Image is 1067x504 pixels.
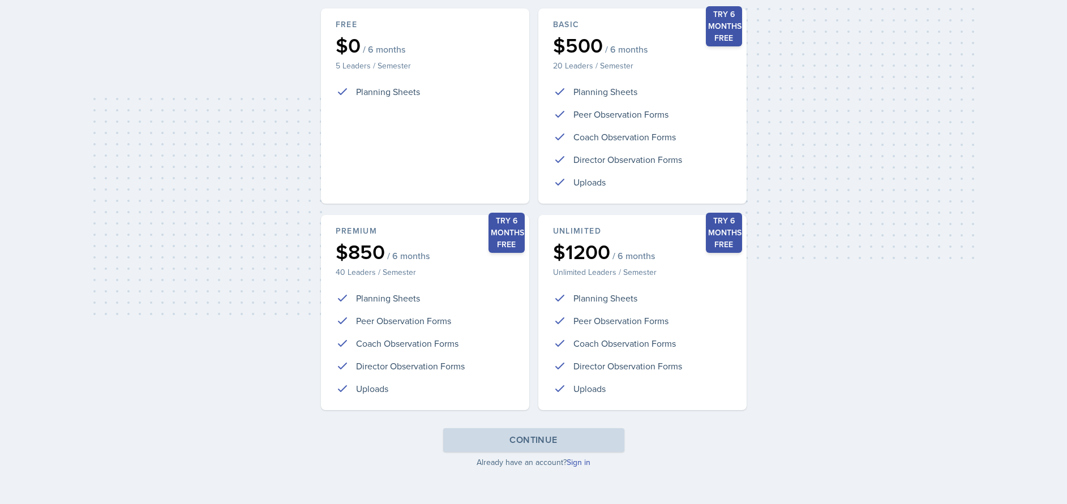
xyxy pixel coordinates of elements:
[573,337,676,350] p: Coach Observation Forms
[553,242,732,262] div: $1200
[553,225,732,237] div: Unlimited
[509,433,557,447] div: Continue
[573,107,669,121] p: Peer Observation Forms
[336,242,515,262] div: $850
[573,85,637,98] p: Planning Sheets
[356,382,388,395] p: Uploads
[567,456,590,468] a: Sign in
[553,60,732,71] p: 20 Leaders / Semester
[573,130,676,144] p: Coach Observation Forms
[612,250,655,261] span: / 6 months
[336,225,515,237] div: Premium
[573,314,669,328] p: Peer Observation Forms
[553,35,732,55] div: $500
[706,213,742,253] div: Try 6 months free
[356,291,420,305] p: Planning Sheets
[553,19,732,31] div: Basic
[488,213,525,253] div: Try 6 months free
[336,266,515,278] p: 40 Leaders / Semester
[573,291,637,305] p: Planning Sheets
[356,85,420,98] p: Planning Sheets
[387,250,430,261] span: / 6 months
[573,153,682,166] p: Director Observation Forms
[553,266,732,278] p: Unlimited Leaders / Semester
[573,359,682,373] p: Director Observation Forms
[321,456,747,468] p: Already have an account?
[336,60,515,71] p: 5 Leaders / Semester
[363,44,405,55] span: / 6 months
[356,359,465,373] p: Director Observation Forms
[336,35,515,55] div: $0
[573,382,606,395] p: Uploads
[443,428,624,452] button: Continue
[356,314,451,328] p: Peer Observation Forms
[573,175,606,189] p: Uploads
[706,6,742,46] div: Try 6 months free
[356,337,458,350] p: Coach Observation Forms
[336,19,515,31] div: Free
[605,44,648,55] span: / 6 months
